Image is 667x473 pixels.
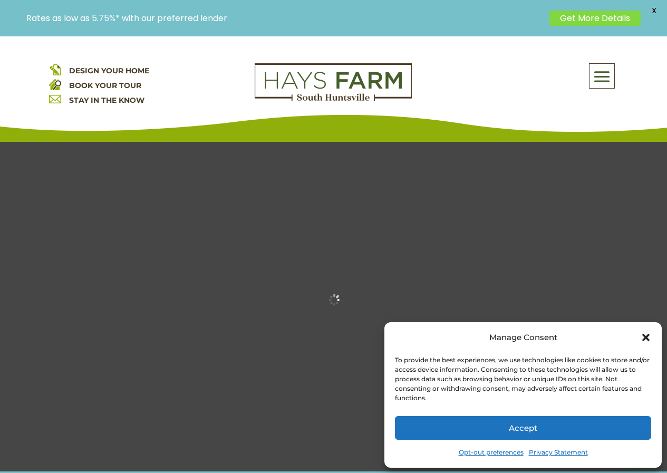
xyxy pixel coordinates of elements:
div: Manage Consent [489,330,557,345]
div: To provide the best experiences, we use technologies like cookies to store and/or access device i... [395,355,650,403]
p: Rates as low as 5.75%* with our preferred lender [26,13,544,23]
a: Privacy Statement [529,445,588,460]
a: BOOK YOUR TOUR [69,81,141,90]
img: book your home tour [49,78,61,90]
img: Logo [255,63,412,101]
a: Get More Details [549,11,641,26]
a: STAY IN THE KNOW [69,95,144,105]
div: Close dialog [641,332,651,343]
a: DESIGN YOUR HOME [69,66,149,75]
img: design your home [49,63,61,75]
a: Opt-out preferences [459,445,524,460]
button: Accept [395,416,651,440]
span: X [646,3,662,18]
a: hays farm homes huntsville development [255,94,412,103]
